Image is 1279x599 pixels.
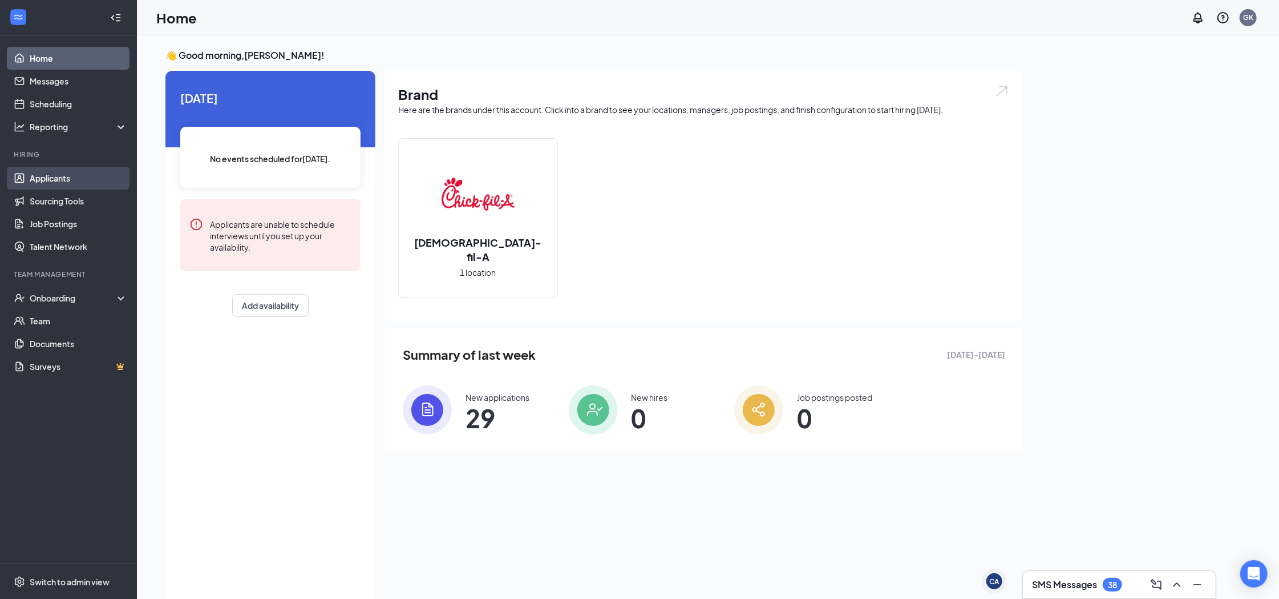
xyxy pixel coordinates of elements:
span: 0 [632,408,668,428]
button: ChevronUp [1168,576,1186,594]
div: Switch to admin view [30,576,110,588]
img: icon [734,385,783,435]
svg: Notifications [1191,11,1205,25]
div: Onboarding [30,292,118,304]
a: Applicants [30,167,127,190]
svg: Minimize [1191,578,1204,592]
a: Home [30,47,127,70]
svg: UserCheck [14,292,25,304]
span: [DATE] [180,89,361,107]
svg: Collapse [110,12,122,23]
h3: SMS Messages [1032,578,1097,591]
span: No events scheduled for [DATE] . [211,152,331,165]
div: Job postings posted [797,392,872,403]
h1: Home [156,8,197,27]
img: icon [569,385,618,435]
span: Summary of last week [403,345,536,365]
div: CA [990,577,999,586]
button: Minimize [1188,576,1207,594]
span: [DATE] - [DATE] [947,348,1005,361]
img: Chick-fil-A [442,158,515,231]
a: Talent Network [30,235,127,258]
a: Team [30,309,127,332]
svg: WorkstreamLogo [13,11,24,23]
div: New hires [632,392,668,403]
h3: 👋 Good morning, [PERSON_NAME] ! [165,49,1023,62]
svg: Settings [14,576,25,588]
span: 29 [466,408,529,428]
svg: QuestionInfo [1216,11,1230,25]
img: open.6027fd2a22e1237b5b06.svg [995,85,1010,98]
div: 38 [1108,580,1117,590]
div: Here are the brands under this account. Click into a brand to see your locations, managers, job p... [398,104,1010,115]
a: Scheduling [30,93,127,115]
svg: ComposeMessage [1150,578,1163,592]
img: icon [403,385,452,435]
svg: Analysis [14,121,25,132]
div: Applicants are unable to schedule interviews until you set up your availability. [210,218,351,253]
div: New applications [466,392,529,403]
a: SurveysCrown [30,355,127,378]
h1: Brand [398,85,1010,104]
div: GK [1243,13,1253,22]
h2: [DEMOGRAPHIC_DATA]-fil-A [399,235,557,264]
a: Sourcing Tools [30,190,127,212]
button: Add availability [232,294,309,317]
svg: ChevronUp [1170,578,1184,592]
span: 1 location [460,266,496,279]
div: Hiring [14,150,125,159]
div: Team Management [14,270,125,279]
button: ComposeMessage [1147,576,1165,594]
a: Job Postings [30,212,127,235]
a: Documents [30,332,127,355]
div: Reporting [30,121,128,132]
a: Messages [30,70,127,93]
svg: Error [189,218,203,231]
div: Open Intercom Messenger [1240,560,1268,588]
span: 0 [797,408,872,428]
